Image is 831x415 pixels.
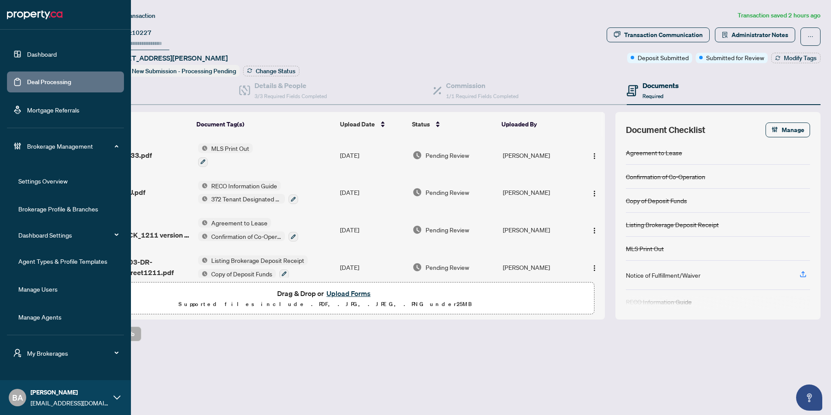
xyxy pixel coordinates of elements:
button: Transaction Communication [607,27,710,42]
a: Dashboard [27,50,57,58]
span: Pending Review [426,187,469,197]
button: Change Status [243,66,299,76]
img: Document Status [412,187,422,197]
button: Administrator Notes [715,27,795,42]
button: Status IconListing Brokerage Deposit ReceiptStatus IconCopy of Deposit Funds [198,255,308,279]
a: Deal Processing [27,78,71,86]
button: Status IconAgreement to LeaseStatus IconConfirmation of Co-Operation [198,218,298,242]
span: 3/3 Required Fields Completed [254,93,327,99]
button: Logo [587,223,601,237]
th: (4) File Name [77,112,193,136]
span: [EMAIL_ADDRESS][DOMAIN_NAME] [31,398,109,408]
img: Logo [591,190,598,197]
span: solution [722,32,728,38]
span: user-switch [13,349,22,357]
div: Notice of Fulfillment/Waiver [626,270,701,280]
h4: Commission [446,80,519,91]
span: [STREET_ADDRESS][PERSON_NAME] [108,53,228,63]
button: Logo [587,148,601,162]
span: Manage [782,123,804,137]
img: Document Status [412,262,422,272]
button: Open asap [796,384,822,411]
button: Upload Forms [324,288,373,299]
span: 1/1 Required Fields Completed [446,93,519,99]
article: Transaction saved 2 hours ago [738,10,821,20]
span: View Transaction [109,12,155,20]
a: Manage Users [18,285,58,293]
span: Pending Review [426,262,469,272]
img: Status Icon [198,255,208,265]
div: Confirmation of Co-Operation [626,172,705,181]
span: Copy of Deposit Funds [208,269,276,279]
img: Logo [591,153,598,160]
td: [DATE] [337,136,409,174]
a: Agent Types & Profile Templates [18,257,107,265]
span: Deposit Submitted [638,53,689,62]
a: Mortgage Referrals [27,106,79,114]
img: Status Icon [198,218,208,228]
img: Logo [591,227,598,234]
img: Status Icon [198,143,208,153]
a: Dashboard Settings [18,231,72,239]
th: Uploaded By [498,112,577,136]
th: Document Tag(s) [193,112,337,136]
img: Document Status [412,150,422,160]
div: Agreement to Lease [626,148,682,157]
img: Status Icon [198,269,208,279]
a: Brokerage Profile & Branches [18,205,98,213]
span: accepted offer 121_ST_PATRICK_1211 version 4 1 1.pdf [81,219,191,240]
span: Upload Date [340,119,375,129]
div: Status: [108,65,240,77]
span: Drag & Drop orUpload FormsSupported files include .PDF, .JPG, .JPEG, .PNG under25MB [56,282,594,315]
span: Agreement to Lease [208,218,271,228]
button: Logo [587,185,601,199]
span: Listing Brokerage Deposit Receipt [208,255,308,265]
button: Modify Tags [771,53,821,63]
span: Drag & Drop or [277,288,373,299]
div: MLS Print Out [626,244,664,253]
img: Document Status [412,225,422,235]
h4: Documents [642,80,679,91]
td: [PERSON_NAME] [499,248,579,286]
span: Pending Review [426,150,469,160]
span: Brokerage Management [27,141,118,151]
img: Status Icon [198,181,208,190]
span: Change Status [256,68,295,74]
span: BA [12,391,23,404]
span: 1755796766703-DR-121StPatrickStreet1211.pdf [81,257,191,278]
img: logo [7,8,62,22]
img: Status Icon [198,194,208,204]
td: [DATE] [337,174,409,211]
th: Status [409,112,498,136]
span: My Brokerages [27,348,118,358]
button: Manage [766,122,810,137]
span: Submitted for Review [706,53,764,62]
span: Modify Tags [784,55,817,61]
img: Status Icon [198,231,208,241]
p: Supported files include .PDF, .JPG, .JPEG, .PNG under 25 MB [62,299,589,310]
div: Transaction Communication [624,28,703,42]
td: [DATE] [337,211,409,248]
button: Logo [587,260,601,274]
button: Status IconRECO Information GuideStatus Icon372 Tenant Designated Representation Agreement with C... [198,181,298,204]
a: Settings Overview [18,177,68,185]
span: Administrator Notes [731,28,788,42]
td: [PERSON_NAME] [499,211,579,248]
img: Logo [591,265,598,272]
h4: Details & People [254,80,327,91]
span: Required [642,93,663,99]
span: RECO Information Guide [208,181,281,190]
a: Manage Agents [18,313,62,321]
span: Status [412,119,430,129]
span: 372 Tenant Designated Representation Agreement with Company Schedule A [208,194,285,204]
span: Confirmation of Co-Operation [208,231,285,241]
div: Copy of Deposit Funds [626,196,687,205]
td: [PERSON_NAME] [499,136,579,174]
td: [DATE] [337,248,409,286]
span: [PERSON_NAME] [31,388,109,397]
th: Upload Date [337,112,408,136]
button: Status IconMLS Print Out [198,143,253,167]
span: ellipsis [807,34,814,40]
span: MLS Print Out [208,143,253,153]
span: Pending Review [426,225,469,235]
